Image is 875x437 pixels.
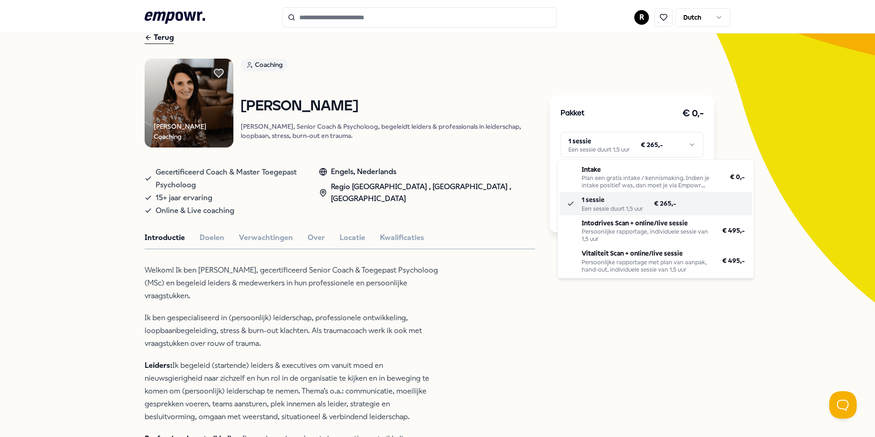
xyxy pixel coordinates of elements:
[582,205,643,213] div: Een sessie duurt 1,5 uur
[730,172,745,182] span: € 0,-
[582,195,643,205] p: 1 sessie
[582,164,719,175] p: Intake
[722,256,745,266] span: € 495,-
[582,218,711,228] p: Intodrives Scan + online/live sessie
[582,259,711,273] div: Persoonlijke rapportage met plan van aanpak, hand-out, individuele sessie van 1,5 uur
[582,228,711,243] div: Persoonlijke rapportage, individuele sessie van 1,5 uur
[582,175,719,189] div: Plan een gratis intake / kennismaking. Indien je intake positief was, dan moet je via Empowr opni...
[722,225,745,235] span: € 495,-
[582,248,711,258] p: Vitaliteit Scan + online/live sessie
[654,198,676,208] span: € 265,-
